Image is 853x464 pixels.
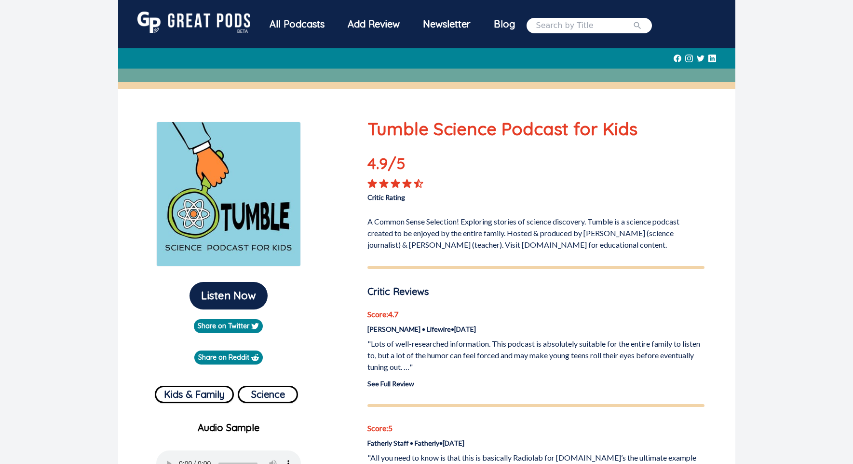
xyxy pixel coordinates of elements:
p: 4.9 /5 [367,152,435,179]
a: Science [238,382,298,403]
p: [PERSON_NAME] • Lifewire • [DATE] [367,324,704,334]
a: Kids & Family [155,382,234,403]
p: A Common Sense Selection! Exploring stories of science discovery. Tumble is a science podcast cre... [367,212,704,251]
button: Listen Now [190,282,268,309]
a: Add Review [336,12,411,37]
p: Score: 5 [367,422,704,434]
a: Newsletter [411,12,482,39]
a: Share on Reddit [194,351,263,365]
button: Science [238,386,298,403]
a: All Podcasts [258,12,336,39]
p: Tumble Science Podcast for Kids [367,116,704,142]
img: GreatPods [137,12,250,33]
img: Tumble Science Podcast for Kids [156,122,301,267]
input: Search by Title [536,20,633,31]
p: Score: 4.7 [367,309,704,320]
a: See Full Review [367,380,414,388]
p: Critic Rating [367,188,536,202]
button: Kids & Family [155,386,234,403]
a: Blog [482,12,527,37]
a: Share on Twitter [194,319,263,333]
p: Audio Sample [126,421,332,435]
p: "Lots of well-researched information. This podcast is absolutely suitable for the entire family t... [367,338,704,373]
p: Fatherly Staff • Fatherly • [DATE] [367,438,704,448]
div: Newsletter [411,12,482,37]
div: All Podcasts [258,12,336,37]
p: Critic Reviews [367,284,704,299]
